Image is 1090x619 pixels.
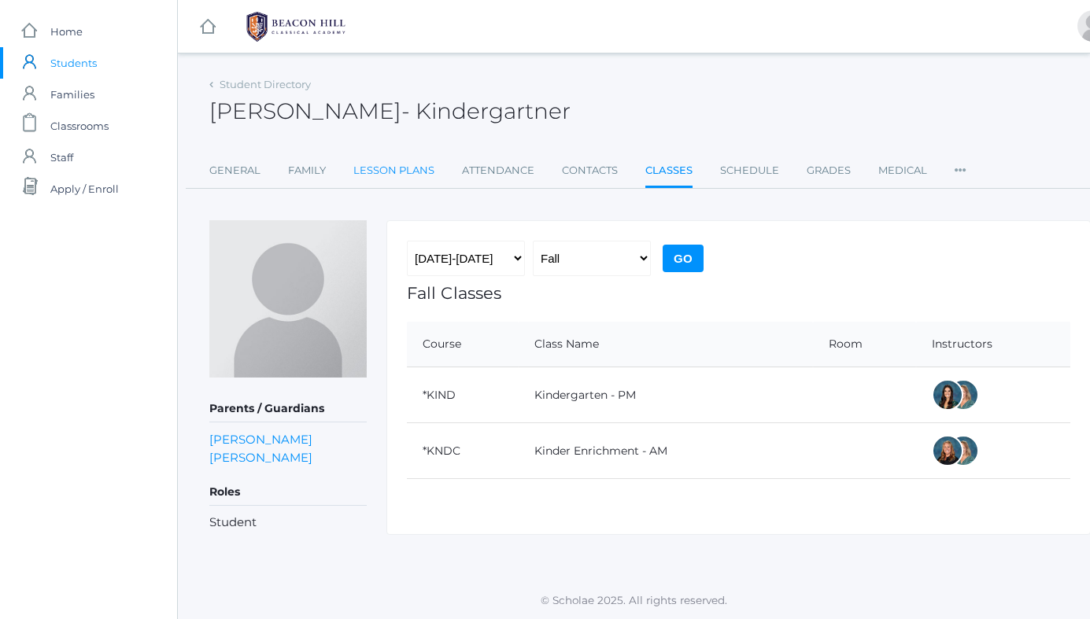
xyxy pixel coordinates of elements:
[353,155,434,186] a: Lesson Plans
[519,322,812,367] th: Class Name
[948,435,979,466] div: Maureen Doyle
[237,7,355,46] img: BHCALogos-05-308ed15e86a5a0abce9b8dd61676a3503ac9727e845dece92d48e8588c001991.png
[209,155,260,186] a: General
[209,220,367,378] img: Christopher Ip
[534,388,636,402] a: Kindergarten - PM
[178,592,1090,608] p: © Scholae 2025. All rights reserved.
[288,155,326,186] a: Family
[534,444,667,458] a: Kinder Enrichment - AM
[50,110,109,142] span: Classrooms
[916,322,1070,367] th: Instructors
[878,155,927,186] a: Medical
[209,396,367,422] h5: Parents / Guardians
[948,379,979,411] div: Maureen Doyle
[720,155,779,186] a: Schedule
[932,379,963,411] div: Jordyn Dewey
[407,367,519,423] td: *KIND
[50,142,73,173] span: Staff
[807,155,851,186] a: Grades
[932,435,963,466] div: Nicole Dean
[209,99,571,123] h2: [PERSON_NAME]
[562,155,618,186] a: Contacts
[209,514,367,532] li: Student
[462,155,534,186] a: Attendance
[407,423,519,479] td: *KNDC
[209,448,312,466] a: [PERSON_NAME]
[50,16,83,47] span: Home
[407,284,1070,302] h1: Fall Classes
[220,78,311,90] a: Student Directory
[50,173,119,204] span: Apply / Enroll
[209,479,367,506] h5: Roles
[813,322,916,367] th: Room
[407,322,519,367] th: Course
[645,155,693,189] a: Classes
[401,98,571,124] span: - Kindergartner
[663,245,704,272] input: Go
[50,47,97,79] span: Students
[209,430,312,448] a: [PERSON_NAME]
[50,79,94,110] span: Families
